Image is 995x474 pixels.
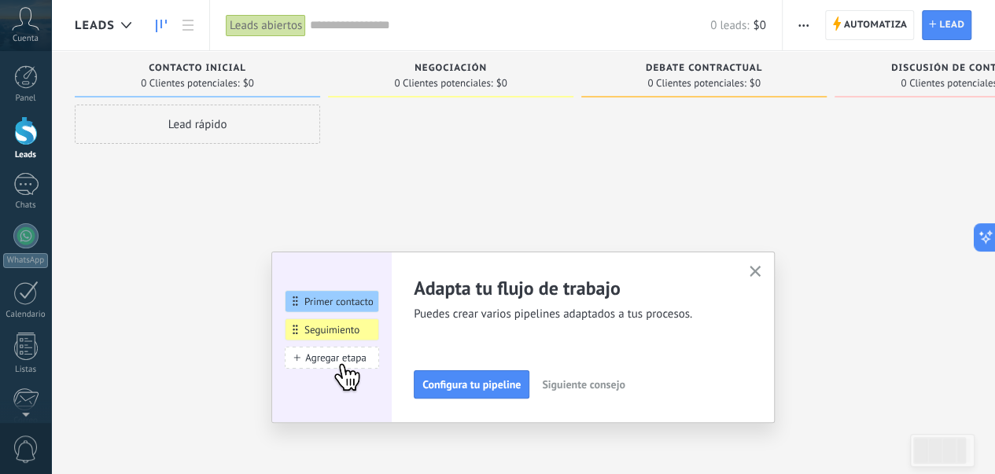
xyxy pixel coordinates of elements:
span: Contacto inicial [149,63,246,74]
span: $0 [243,79,254,88]
span: $0 [753,18,765,33]
div: Chats [3,200,49,211]
button: Más [792,10,815,40]
button: Configura tu pipeline [414,370,529,399]
a: Lead [922,10,971,40]
span: Leads [75,18,115,33]
div: Panel [3,94,49,104]
div: Listas [3,365,49,375]
span: Automatiza [844,11,908,39]
span: Debate contractual [646,63,762,74]
span: Cuenta [13,34,39,44]
div: WhatsApp [3,253,48,268]
div: Debate contractual [589,63,819,76]
span: 0 Clientes potenciales: [141,79,239,88]
div: Contacto inicial [83,63,312,76]
span: 0 Clientes potenciales: [647,79,746,88]
span: Configura tu pipeline [422,379,521,390]
span: Puedes crear varios pipelines adaptados a tus procesos. [414,307,730,322]
span: Lead [939,11,964,39]
span: 0 Clientes potenciales: [394,79,492,88]
span: $0 [750,79,761,88]
div: Calendario [3,310,49,320]
span: Siguiente consejo [542,379,625,390]
div: Lead rápido [75,105,320,144]
div: Leads [3,150,49,160]
a: Lista [175,10,201,41]
a: Automatiza [825,10,915,40]
h2: Adapta tu flujo de trabajo [414,276,730,300]
span: 0 leads: [710,18,749,33]
div: Leads abiertos [226,14,306,37]
a: Leads [148,10,175,41]
button: Siguiente consejo [535,373,632,396]
span: Negociación [415,63,487,74]
span: $0 [496,79,507,88]
div: Negociación [336,63,566,76]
